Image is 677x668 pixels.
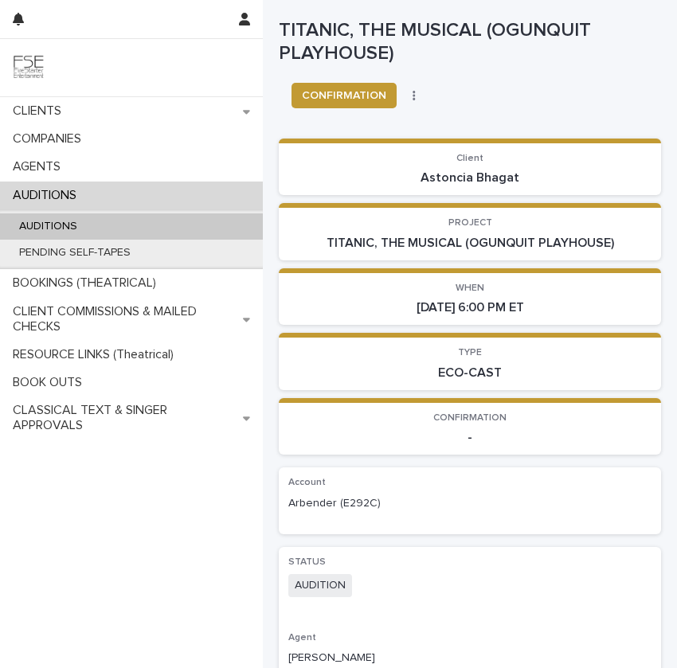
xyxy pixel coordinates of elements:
[288,300,652,315] p: [DATE] 6:00 PM ET
[288,574,352,597] span: AUDITION
[288,430,652,445] p: -
[448,218,492,228] span: PROJECT
[288,495,652,512] p: Arbender (E292C)
[288,650,652,666] p: [PERSON_NAME]
[288,236,652,251] p: TITANIC, THE MUSICAL (OGUNQUIT PLAYHOUSE)
[6,220,90,233] p: AUDITIONS
[6,304,243,334] p: CLIENT COMMISSIONS & MAILED CHECKS
[13,52,45,84] img: 9JgRvJ3ETPGCJDhvPVA5
[6,275,169,291] p: BOOKINGS (THEATRICAL)
[6,347,186,362] p: RESOURCE LINKS (Theatrical)
[6,159,73,174] p: AGENTS
[288,633,316,643] span: Agent
[6,246,143,260] p: PENDING SELF-TAPES
[6,403,243,433] p: CLASSICAL TEXT & SINGER APPROVALS
[292,83,397,108] button: CONFIRMATION
[6,188,89,203] p: AUDITIONS
[456,283,484,293] span: WHEN
[288,557,326,567] span: STATUS
[6,131,94,146] p: COMPANIES
[288,478,326,487] span: Account
[433,413,507,423] span: CONFIRMATION
[288,365,652,381] p: ECO-CAST
[6,375,95,390] p: BOOK OUTS
[302,88,386,104] span: CONFIRMATION
[458,348,482,357] span: TYPE
[456,154,483,163] span: Client
[279,19,661,65] p: TITANIC, THE MUSICAL (OGUNQUIT PLAYHOUSE)
[288,170,652,186] p: Astoncia Bhagat
[6,104,74,119] p: CLIENTS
